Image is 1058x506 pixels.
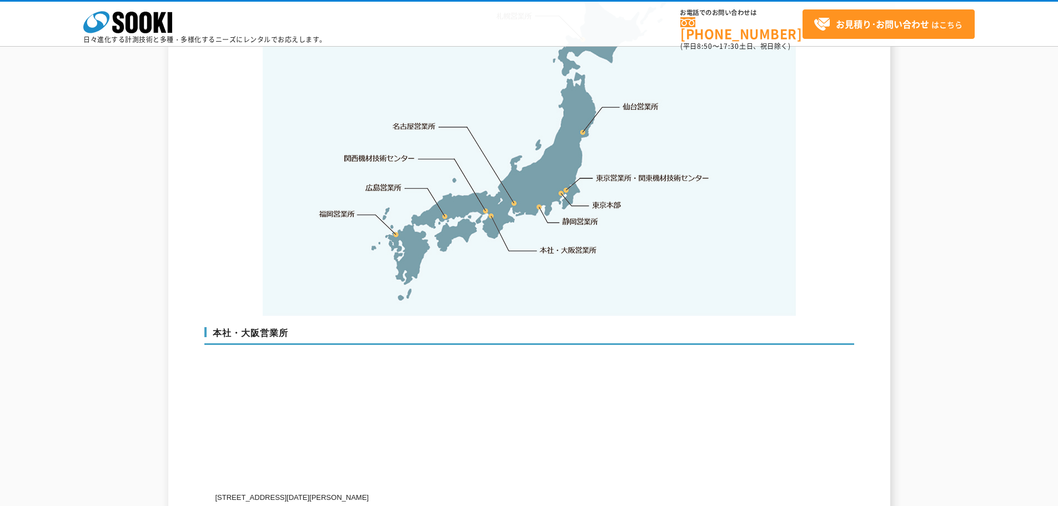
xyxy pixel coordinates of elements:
a: 東京営業所・関東機材技術センター [596,172,710,183]
a: お見積り･お問い合わせはこちら [803,9,975,39]
p: [STREET_ADDRESS][DATE][PERSON_NAME] [215,490,749,505]
a: 仙台営業所 [623,101,659,112]
a: 静岡営業所 [562,216,598,227]
strong: お見積り･お問い合わせ [836,17,929,31]
a: 東京本部 [593,200,621,211]
span: 8:50 [697,41,713,51]
span: (平日 ～ 土日、祝日除く) [680,41,790,51]
p: 日々進化する計測技術と多種・多様化するニーズにレンタルでお応えします。 [83,36,327,43]
a: [PHONE_NUMBER] [680,17,803,40]
span: はこちら [814,16,962,33]
a: 福岡営業所 [319,208,355,219]
span: お電話でのお問い合わせは [680,9,803,16]
a: 本社・大阪営業所 [539,244,597,255]
h3: 本社・大阪営業所 [204,327,854,345]
a: 広島営業所 [366,182,402,193]
a: 名古屋営業所 [393,121,436,132]
span: 17:30 [719,41,739,51]
a: 関西機材技術センター [344,153,415,164]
